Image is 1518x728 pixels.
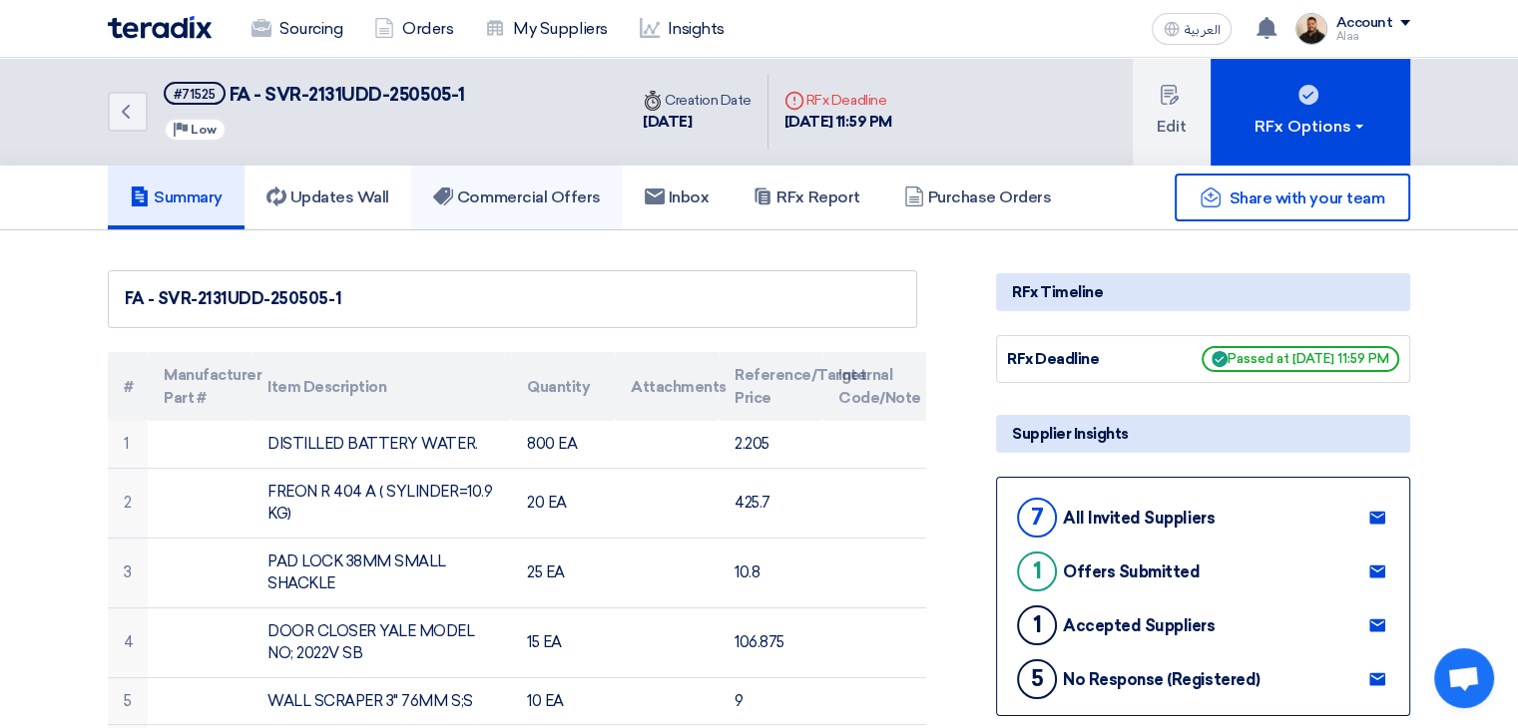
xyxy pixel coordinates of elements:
h5: Inbox [645,187,710,207]
td: 10 EA [511,677,615,725]
div: RFx Deadline [784,90,892,111]
button: Edit [1133,58,1211,166]
a: Sourcing [236,7,358,51]
div: Account [1335,15,1392,32]
span: Share with your team [1230,188,1384,207]
td: 5 [108,677,148,725]
a: Insights [624,7,741,51]
td: 9 [719,677,822,725]
td: DOOR CLOSER YALE MODEL NO; 2022V SB [252,607,511,677]
th: # [108,352,148,421]
a: Updates Wall [245,166,411,229]
div: 5 [1017,659,1057,699]
div: FA - SVR-2131UDD-250505-1 [125,287,900,311]
th: Quantity [511,352,615,421]
img: MAA_1717931611039.JPG [1295,13,1327,45]
th: Manufacturer Part # [148,352,252,421]
div: [DATE] [643,111,752,134]
th: Item Description [252,352,511,421]
h5: Purchase Orders [904,187,1052,207]
h5: RFx Report [753,187,859,207]
th: Attachments [615,352,719,421]
div: 7 [1017,498,1057,538]
div: RFx Timeline [996,273,1410,311]
button: العربية [1152,13,1232,45]
td: 2 [108,468,148,538]
div: Creation Date [643,90,752,111]
th: Internal Code/Note [822,352,926,421]
td: 15 EA [511,607,615,677]
div: Open chat [1434,648,1494,708]
div: Alaa [1335,31,1410,42]
a: Purchase Orders [882,166,1074,229]
a: Orders [358,7,469,51]
span: Passed at [DATE] 11:59 PM [1202,346,1399,372]
td: 1 [108,421,148,468]
h5: Updates Wall [266,187,389,207]
td: 4 [108,607,148,677]
a: My Suppliers [469,7,623,51]
div: RFx Deadline [1007,348,1157,371]
a: RFx Report [731,166,881,229]
th: Reference/Target Price [719,352,822,421]
td: WALL SCRAPER 3" 76MM S;S [252,677,511,725]
span: FA - SVR-2131UDD-250505-1 [230,84,465,106]
div: 1 [1017,551,1057,591]
h5: Summary [130,187,223,207]
h5: FA - SVR-2131UDD-250505-1 [164,82,465,107]
div: [DATE] 11:59 PM [784,111,892,134]
td: PAD LOCK 38MM SMALL SHACKLE [252,538,511,607]
td: 20 EA [511,468,615,538]
td: DISTILLED BATTERY WATER. [252,421,511,468]
a: Commercial Offers [411,166,623,229]
button: RFx Options [1211,58,1410,166]
a: Inbox [623,166,732,229]
a: Summary [108,166,245,229]
td: 25 EA [511,538,615,607]
div: 1 [1017,605,1057,645]
div: RFx Options [1255,115,1367,139]
td: 800 EA [511,421,615,468]
div: Accepted Suppliers [1063,616,1215,635]
h5: Commercial Offers [433,187,601,207]
td: FREON R 404 A ( SYLINDER=10.9 KG) [252,468,511,538]
div: All Invited Suppliers [1063,509,1215,528]
td: 2.205 [719,421,822,468]
div: #71525 [174,88,216,101]
div: No Response (Registered) [1063,670,1260,689]
span: Low [191,123,217,137]
div: Offers Submitted [1063,562,1200,581]
span: العربية [1184,23,1220,37]
td: 425.7 [719,468,822,538]
td: 3 [108,538,148,607]
img: Teradix logo [108,16,212,39]
td: 10.8 [719,538,822,607]
td: 106.875 [719,607,822,677]
div: Supplier Insights [996,415,1410,453]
